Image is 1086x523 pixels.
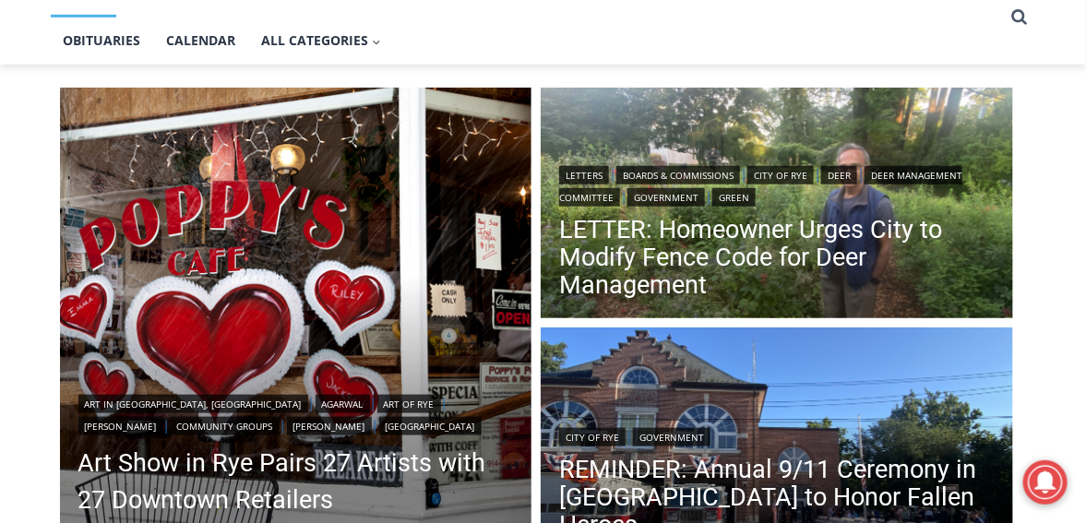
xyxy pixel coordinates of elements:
[190,115,271,220] div: "the precise, almost orchestrated movements of cutting and assembling sushi and [PERSON_NAME] mak...
[249,18,395,64] button: Child menu of All Categories
[78,417,163,435] a: [PERSON_NAME]
[316,395,370,413] a: Agarwal
[821,166,857,184] a: Deer
[377,395,441,413] a: Art of Rye
[466,1,872,179] div: "[PERSON_NAME] and I covered the [DATE] Parade, which was a really eye opening experience as I ha...
[78,395,308,413] a: Art in [GEOGRAPHIC_DATA], [GEOGRAPHIC_DATA]
[171,417,280,435] a: Community Groups
[559,166,609,184] a: Letters
[633,428,710,446] a: Government
[444,179,894,230] a: Intern @ [DOMAIN_NAME]
[1,185,185,230] a: Open Tues. - Sun. [PHONE_NUMBER]
[287,417,372,435] a: [PERSON_NAME]
[559,216,995,299] a: LETTER: Homeowner Urges City to Modify Fence Code for Deer Management
[616,166,740,184] a: Boards & Commissions
[559,424,995,446] div: |
[51,18,154,64] a: Obituaries
[1003,1,1036,34] button: View Search Form
[483,184,855,225] span: Intern @ [DOMAIN_NAME]
[78,391,514,435] div: | | | | | |
[541,88,1013,324] img: (PHOTO: Shankar Narayan in his native plant perennial garden on Manursing Way in Rye on Sunday, S...
[78,445,514,518] a: Art Show in Rye Pairs 27 Artists with 27 Downtown Retailers
[541,88,1013,324] a: Read More LETTER: Homeowner Urges City to Modify Fence Code for Deer Management
[559,428,626,446] a: City of Rye
[379,417,482,435] a: [GEOGRAPHIC_DATA]
[6,190,181,260] span: Open Tues. - Sun. [PHONE_NUMBER]
[627,188,705,207] a: Government
[747,166,814,184] a: City of Rye
[154,18,249,64] a: Calendar
[712,188,756,207] a: Green
[559,162,995,207] div: | | | | | |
